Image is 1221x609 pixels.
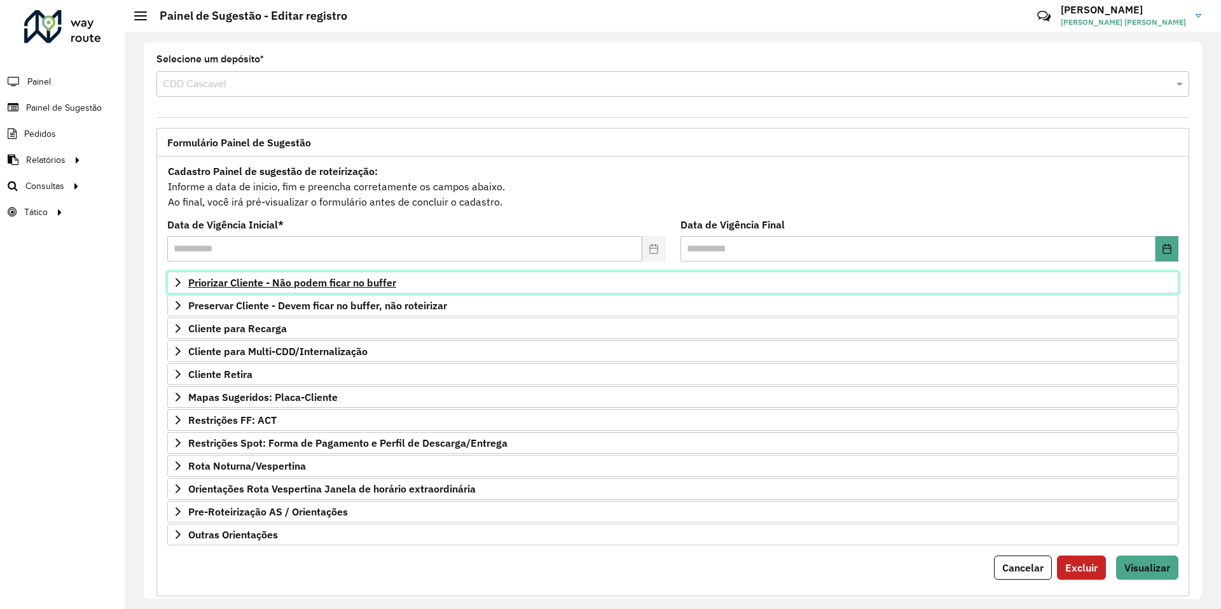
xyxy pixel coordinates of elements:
span: Visualizar [1124,561,1170,574]
strong: Cadastro Painel de sugestão de roteirização: [168,165,378,178]
span: Restrições FF: ACT [188,415,277,425]
a: Pre-Roteirização AS / Orientações [167,501,1178,522]
button: Excluir [1057,556,1106,580]
a: Rota Noturna/Vespertina [167,455,1178,477]
a: Cliente para Recarga [167,318,1178,339]
span: Outras Orientações [188,529,278,540]
span: Cliente para Recarga [188,323,287,333]
h3: [PERSON_NAME] [1061,4,1186,16]
a: Orientações Rota Vespertina Janela de horário extraordinária [167,478,1178,500]
span: Pre-Roteirização AS / Orientações [188,507,348,517]
button: Choose Date [1155,236,1178,262]
span: Relatórios [26,153,66,167]
span: Mapas Sugeridos: Placa-Cliente [188,392,338,402]
span: Priorizar Cliente - Não podem ficar no buffer [188,277,396,288]
div: Informe a data de inicio, fim e preencha corretamente os campos abaixo. Ao final, você irá pré-vi... [167,163,1178,210]
button: Cancelar [994,556,1052,580]
a: Contato Rápido [1030,3,1058,30]
span: [PERSON_NAME] [PERSON_NAME] [1061,17,1186,28]
label: Data de Vigência Inicial [167,217,284,232]
a: Preservar Cliente - Devem ficar no buffer, não roteirizar [167,295,1178,316]
a: Restrições FF: ACT [167,409,1178,431]
a: Mapas Sugeridos: Placa-Cliente [167,386,1178,408]
span: Cliente Retira [188,369,252,379]
span: Tático [24,206,48,219]
span: Excluir [1065,561,1098,574]
span: Pedidos [24,127,56,141]
span: Cancelar [1002,561,1044,574]
span: Formulário Painel de Sugestão [167,137,311,148]
span: Restrições Spot: Forma de Pagamento e Perfil de Descarga/Entrega [188,438,507,448]
a: Cliente para Multi-CDD/Internalização [167,340,1178,362]
label: Selecione um depósito [156,52,264,67]
span: Preservar Cliente - Devem ficar no buffer, não roteirizar [188,300,447,311]
a: Cliente Retira [167,363,1178,385]
span: Painel de Sugestão [26,101,102,115]
span: Consultas [25,179,64,193]
button: Visualizar [1116,556,1178,580]
span: Orientações Rota Vespertina Janela de horário extraordinária [188,484,476,494]
span: Rota Noturna/Vespertina [188,461,306,471]
span: Painel [27,75,51,88]
a: Priorizar Cliente - Não podem ficar no buffer [167,272,1178,293]
span: Cliente para Multi-CDD/Internalização [188,346,368,356]
a: Outras Orientações [167,524,1178,545]
a: Restrições Spot: Forma de Pagamento e Perfil de Descarga/Entrega [167,432,1178,454]
label: Data de Vigência Final [680,217,785,232]
h2: Painel de Sugestão - Editar registro [147,9,347,23]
